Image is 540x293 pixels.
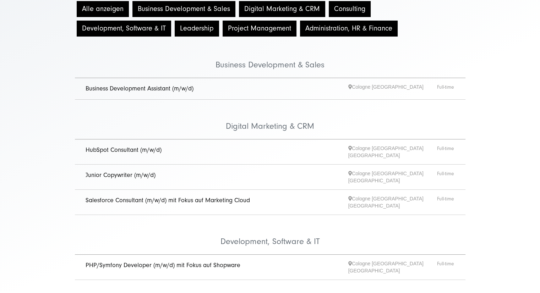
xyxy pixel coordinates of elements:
[348,195,437,209] span: Cologne [GEOGRAPHIC_DATA] [GEOGRAPHIC_DATA]
[437,260,455,274] span: Full-time
[86,261,240,269] a: PHP/Symfony Developer (m/w/d) mit Fokus auf Shopware
[86,197,250,204] a: Salesforce Consultant (m/w/d) mit Fokus auf Marketing Cloud
[75,215,465,255] li: Development, Software & IT
[77,21,171,37] button: Development, Software & IT
[223,21,296,37] button: Project Management
[300,21,398,37] button: Administration, HR & Finance
[86,85,193,92] a: Business Development Assistant (m/w/d)
[86,171,156,179] a: Junior Copywriter (m/w/d)
[239,1,325,17] button: Digital Marketing & CRM
[77,1,129,17] button: Alle anzeigen
[437,195,455,209] span: Full-time
[437,83,455,94] span: Full-time
[437,170,455,184] span: Full-time
[175,21,219,37] button: Leadership
[132,1,235,17] button: Business Development & Sales
[348,260,437,274] span: Cologne [GEOGRAPHIC_DATA] [GEOGRAPHIC_DATA]
[86,146,162,154] a: HubSpot Consultant (m/w/d)
[348,83,437,94] span: Cologne [GEOGRAPHIC_DATA]
[329,1,371,17] button: Consulting
[348,145,437,159] span: Cologne [GEOGRAPHIC_DATA] [GEOGRAPHIC_DATA]
[75,38,465,78] li: Business Development & Sales
[348,170,437,184] span: Cologne [GEOGRAPHIC_DATA] [GEOGRAPHIC_DATA]
[437,145,455,159] span: Full-time
[75,100,465,139] li: Digital Marketing & CRM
